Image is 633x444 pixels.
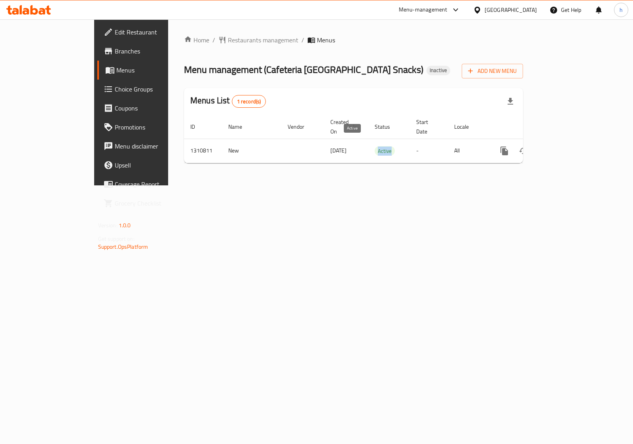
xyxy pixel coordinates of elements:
span: Choice Groups [115,84,193,94]
span: Created On [330,117,359,136]
a: Menus [97,61,200,80]
span: Active [375,147,395,156]
a: Edit Restaurant [97,23,200,42]
table: enhanced table [184,115,577,163]
a: Coverage Report [97,175,200,194]
span: Get support on: [98,234,135,244]
span: Start Date [416,117,438,136]
span: Restaurants management [228,35,298,45]
a: Menu disclaimer [97,137,200,156]
span: Version: [98,220,118,231]
span: Status [375,122,400,131]
span: Locale [454,122,479,131]
span: Menus [317,35,335,45]
button: Add New Menu [462,64,523,78]
th: Actions [489,115,577,139]
span: Menu management ( Cafeteria [GEOGRAPHIC_DATA] Snacks ) [184,61,423,78]
td: All [448,139,489,163]
button: Change Status [514,141,533,160]
a: Restaurants management [218,35,298,45]
a: Grocery Checklist [97,194,200,213]
span: Branches [115,46,193,56]
span: Inactive [426,67,450,74]
h2: Menus List [190,95,266,108]
td: 1310811 [184,139,222,163]
a: Upsell [97,156,200,175]
nav: breadcrumb [184,35,523,45]
button: more [495,141,514,160]
span: Add New Menu [468,66,517,76]
div: Total records count [232,95,266,108]
a: Coupons [97,99,200,118]
span: [DATE] [330,145,347,156]
span: Coverage Report [115,179,193,189]
li: / [301,35,304,45]
td: New [222,139,281,163]
span: Vendor [288,122,315,131]
span: h [620,6,623,14]
span: Coupons [115,103,193,113]
span: Menus [116,65,193,75]
span: 1.0.0 [119,220,131,231]
a: Support.OpsPlatform [98,242,148,252]
li: / [212,35,215,45]
span: Upsell [115,160,193,170]
span: Menu disclaimer [115,141,193,151]
div: [GEOGRAPHIC_DATA] [485,6,537,14]
span: ID [190,122,205,131]
div: Export file [501,92,520,111]
a: Branches [97,42,200,61]
a: Choice Groups [97,80,200,99]
span: Grocery Checklist [115,198,193,208]
span: Promotions [115,122,193,132]
a: Promotions [97,118,200,137]
div: Menu-management [399,5,447,15]
span: Name [228,122,252,131]
span: Edit Restaurant [115,27,193,37]
span: 1 record(s) [232,98,266,105]
div: Inactive [426,66,450,75]
td: - [410,139,448,163]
